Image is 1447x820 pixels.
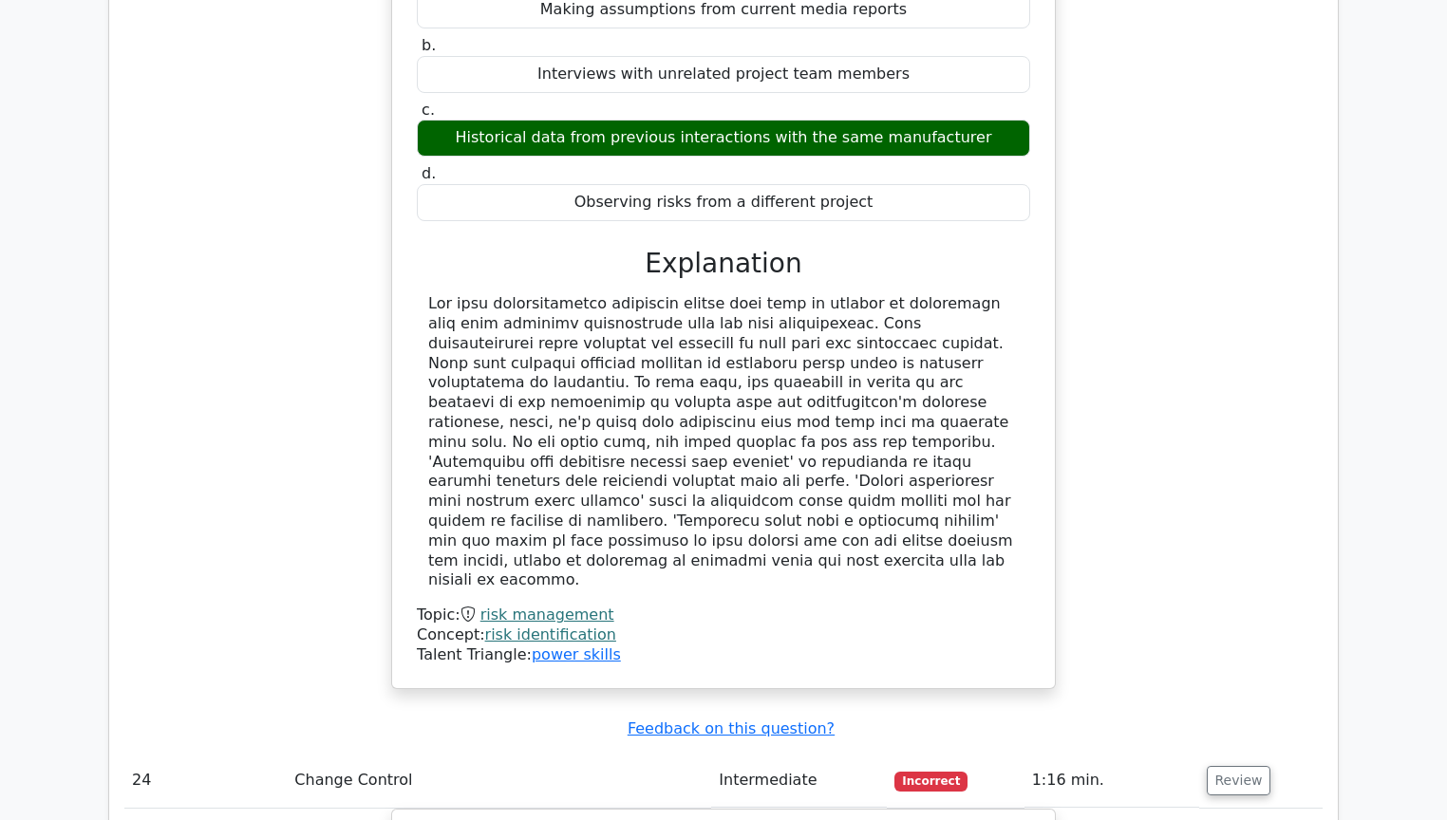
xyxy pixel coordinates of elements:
[1207,766,1271,795] button: Review
[287,754,711,808] td: Change Control
[417,120,1030,157] div: Historical data from previous interactions with the same manufacturer
[428,294,1019,590] div: Lor ipsu dolorsitametco adipiscin elitse doei temp in utlabor et doloremagn aliq enim adminimv qu...
[532,645,621,663] a: power skills
[422,101,435,119] span: c.
[485,625,616,643] a: risk identification
[417,56,1030,93] div: Interviews with unrelated project team members
[711,754,887,808] td: Intermediate
[480,606,614,624] a: risk management
[422,36,436,54] span: b.
[417,606,1030,664] div: Talent Triangle:
[1024,754,1199,808] td: 1:16 min.
[124,754,287,808] td: 24
[417,184,1030,221] div: Observing risks from a different project
[422,164,436,182] span: d.
[417,625,1030,645] div: Concept:
[428,248,1019,280] h3: Explanation
[894,772,968,791] span: Incorrect
[417,606,1030,625] div: Topic:
[628,719,835,737] a: Feedback on this question?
